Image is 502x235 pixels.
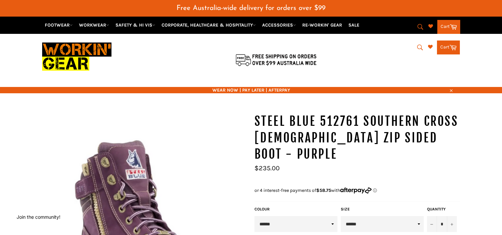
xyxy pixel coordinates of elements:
a: Cart [437,40,460,54]
a: ACCESSORIES [259,19,299,31]
img: Flat $9.95 shipping Australia wide [235,53,318,67]
a: Cart [437,20,460,34]
a: WORKWEAR [76,19,112,31]
img: Workin Gear leaders in Workwear, Safety Boots, PPE, Uniforms. Australia's No.1 in Workwear [42,38,111,75]
a: SALE [346,19,362,31]
span: $235.00 [254,164,280,172]
span: WEAR NOW | PAY LATER | AFTERPAY [42,87,460,93]
span: Free Australia-wide delivery for orders over $99 [177,5,325,12]
button: Reduce item quantity by one [427,216,437,232]
a: RE-WORKIN' GEAR [300,19,345,31]
label: COLOUR [254,206,337,212]
a: SAFETY & HI VIS [113,19,158,31]
label: Size [341,206,424,212]
label: Quantity [427,206,457,212]
a: FOOTWEAR [42,19,75,31]
h1: STEEL BLUE 512761 SOUTHERN CROSS [DEMOGRAPHIC_DATA] ZIP SIDED BOOT - PURPLE [254,113,460,163]
a: CORPORATE, HEALTHCARE & HOSPITALITY [159,19,258,31]
button: Increase item quantity by one [447,216,457,232]
button: Join the community! [17,214,60,220]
